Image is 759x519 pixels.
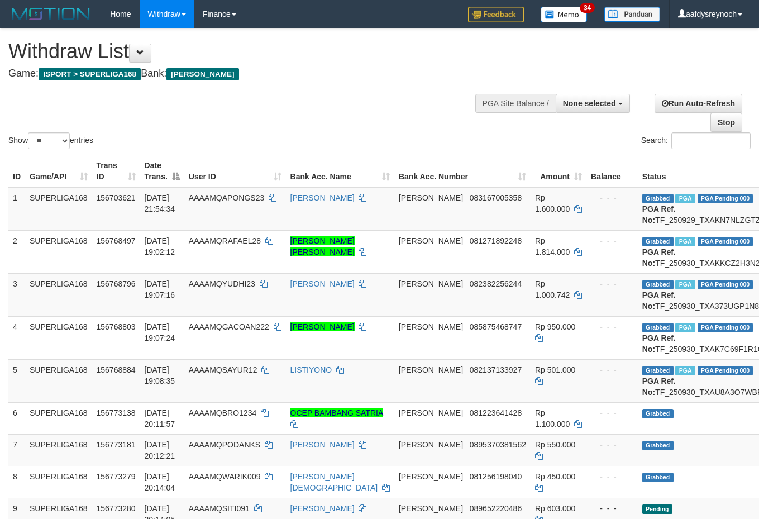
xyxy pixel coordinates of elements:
[25,155,92,187] th: Game/API: activate to sort column ascending
[290,365,332,374] a: LISTIYONO
[399,408,463,417] span: [PERSON_NAME]
[642,204,676,225] b: PGA Ref. No:
[399,236,463,245] span: [PERSON_NAME]
[25,273,92,316] td: SUPERLIGA168
[8,132,93,149] label: Show entries
[8,155,25,187] th: ID
[580,3,595,13] span: 34
[675,366,695,375] span: Marked by aafsoumeymey
[8,40,495,63] h1: Withdraw List
[290,279,355,288] a: [PERSON_NAME]
[671,132,751,149] input: Search:
[145,472,175,492] span: [DATE] 20:14:04
[642,409,674,418] span: Grabbed
[8,359,25,402] td: 5
[25,434,92,466] td: SUPERLIGA168
[184,155,286,187] th: User ID: activate to sort column ascending
[541,7,588,22] img: Button%20Memo.svg
[642,280,674,289] span: Grabbed
[145,279,175,299] span: [DATE] 19:07:16
[25,187,92,231] td: SUPERLIGA168
[399,365,463,374] span: [PERSON_NAME]
[642,194,674,203] span: Grabbed
[25,466,92,498] td: SUPERLIGA168
[710,113,742,132] a: Stop
[97,408,136,417] span: 156773138
[642,377,676,397] b: PGA Ref. No:
[399,504,463,513] span: [PERSON_NAME]
[591,407,633,418] div: - - -
[28,132,70,149] select: Showentries
[470,440,526,449] span: Copy 0895370381562 to clipboard
[166,68,238,80] span: [PERSON_NAME]
[399,472,463,481] span: [PERSON_NAME]
[145,440,175,460] span: [DATE] 20:12:21
[25,316,92,359] td: SUPERLIGA168
[535,279,570,299] span: Rp 1.000.742
[8,230,25,273] td: 2
[563,99,616,108] span: None selected
[698,323,753,332] span: PGA Pending
[675,323,695,332] span: Marked by aafsoumeymey
[591,503,633,514] div: - - -
[535,193,570,213] span: Rp 1.600.000
[535,236,570,256] span: Rp 1.814.000
[97,279,136,288] span: 156768796
[591,192,633,203] div: - - -
[97,193,136,202] span: 156703621
[8,273,25,316] td: 3
[399,322,463,331] span: [PERSON_NAME]
[642,441,674,450] span: Grabbed
[8,402,25,434] td: 6
[189,440,260,449] span: AAAAMQPODANKS
[145,365,175,385] span: [DATE] 19:08:35
[8,68,495,79] h4: Game: Bank:
[290,322,355,331] a: [PERSON_NAME]
[675,280,695,289] span: Marked by aafsoumeymey
[531,155,586,187] th: Amount: activate to sort column ascending
[535,365,575,374] span: Rp 501.000
[470,472,522,481] span: Copy 081256198040 to clipboard
[25,402,92,434] td: SUPERLIGA168
[140,155,184,187] th: Date Trans.: activate to sort column descending
[290,193,355,202] a: [PERSON_NAME]
[642,237,674,246] span: Grabbed
[591,364,633,375] div: - - -
[145,408,175,428] span: [DATE] 20:11:57
[189,193,264,202] span: AAAAMQAPONGS23
[145,193,175,213] span: [DATE] 21:54:34
[535,440,575,449] span: Rp 550.000
[535,504,575,513] span: Rp 603.000
[675,194,695,203] span: Marked by aafchhiseyha
[97,440,136,449] span: 156773181
[470,504,522,513] span: Copy 089652220486 to clipboard
[470,365,522,374] span: Copy 082137133927 to clipboard
[470,408,522,417] span: Copy 081223641428 to clipboard
[586,155,638,187] th: Balance
[556,94,630,113] button: None selected
[591,321,633,332] div: - - -
[8,434,25,466] td: 7
[470,193,522,202] span: Copy 083167005358 to clipboard
[475,94,556,113] div: PGA Site Balance /
[394,155,531,187] th: Bank Acc. Number: activate to sort column ascending
[189,504,250,513] span: AAAAMQSITI091
[290,440,355,449] a: [PERSON_NAME]
[535,322,575,331] span: Rp 950.000
[591,471,633,482] div: - - -
[642,334,676,354] b: PGA Ref. No:
[145,322,175,342] span: [DATE] 19:07:24
[92,155,140,187] th: Trans ID: activate to sort column ascending
[470,236,522,245] span: Copy 081271892248 to clipboard
[470,322,522,331] span: Copy 085875468747 to clipboard
[189,279,255,288] span: AAAAMQYUDHI23
[290,408,383,417] a: OCEP BAMBANG SATRIA
[675,237,695,246] span: Marked by aafsoumeymey
[290,472,378,492] a: [PERSON_NAME][DEMOGRAPHIC_DATA]
[290,236,355,256] a: [PERSON_NAME] [PERSON_NAME]
[535,472,575,481] span: Rp 450.000
[535,408,570,428] span: Rp 1.100.000
[642,323,674,332] span: Grabbed
[8,187,25,231] td: 1
[399,279,463,288] span: [PERSON_NAME]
